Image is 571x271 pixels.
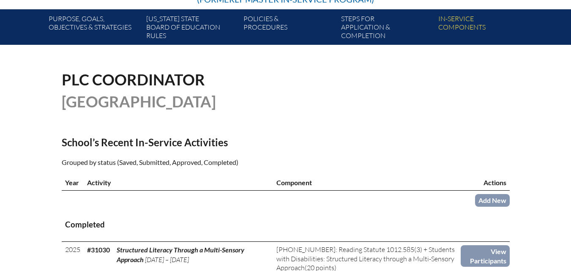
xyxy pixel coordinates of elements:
[338,13,435,45] a: Steps forapplication & completion
[273,175,461,191] th: Component
[117,246,244,263] span: Structured Literacy Through a Multi-Sensory Approach
[461,175,509,191] th: Actions
[84,175,273,191] th: Activity
[87,246,110,254] b: #31030
[62,136,359,148] h2: School’s Recent In-Service Activities
[62,92,216,111] span: [GEOGRAPHIC_DATA]
[461,245,509,267] a: View Participants
[240,13,337,45] a: Policies &Procedures
[143,13,240,45] a: [US_STATE] StateBoard of Education rules
[65,219,506,230] h3: Completed
[145,255,189,264] span: [DATE] – [DATE]
[435,13,532,45] a: In-servicecomponents
[475,194,510,206] a: Add New
[62,175,84,191] th: Year
[62,157,359,168] p: Grouped by status (Saved, Submitted, Approved, Completed)
[45,13,142,45] a: Purpose, goals,objectives & strategies
[62,70,205,89] span: PLC Coordinator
